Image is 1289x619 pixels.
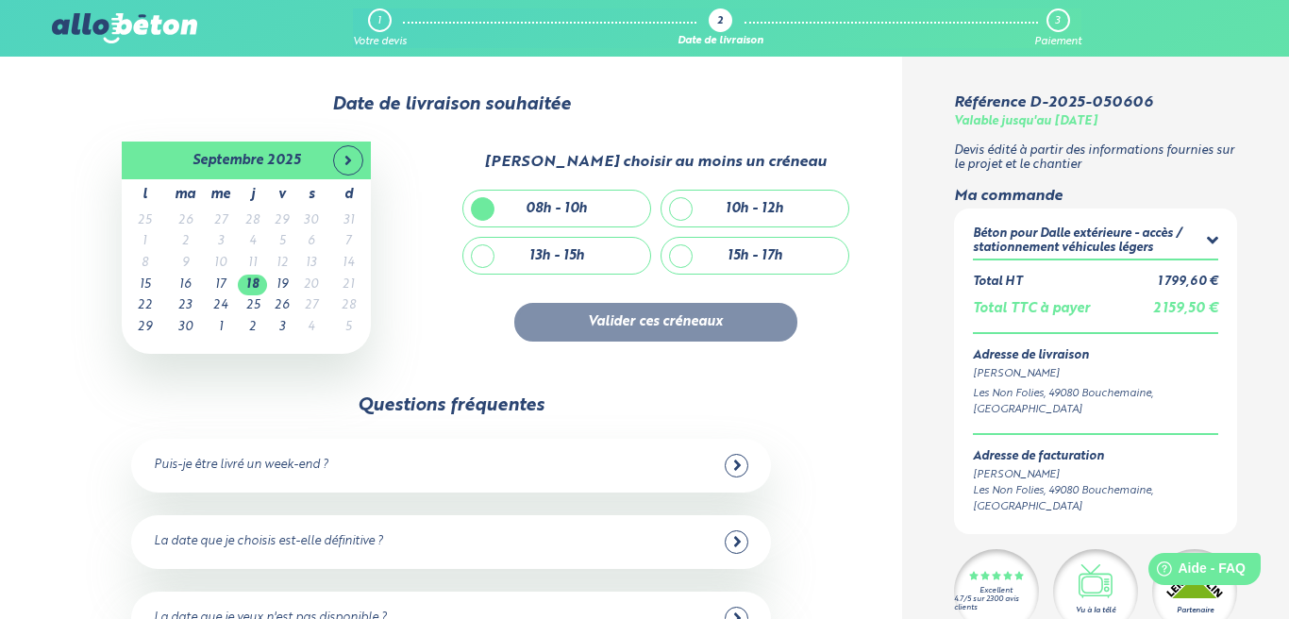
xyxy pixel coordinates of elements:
th: d [326,179,371,210]
div: Total HT [973,276,1022,290]
td: 28 [238,210,267,232]
div: Date de livraison souhaitée [52,94,851,115]
span: 2 159,50 € [1153,302,1218,315]
div: 2 [717,16,723,28]
td: 27 [296,295,326,317]
td: 9 [167,253,203,275]
div: [PERSON_NAME] [973,366,1219,382]
th: ma [167,179,203,210]
div: Votre devis [353,36,407,48]
td: 4 [238,231,267,253]
summary: Béton pour Dalle extérieure - accès / stationnement véhicules légers [973,227,1219,259]
td: 24 [203,295,238,317]
th: s [296,179,326,210]
td: 19 [267,275,296,296]
td: 22 [122,295,167,317]
td: 1 [203,317,238,339]
p: Devis édité à partir des informations fournies sur le projet et le chantier [954,144,1238,172]
td: 17 [203,275,238,296]
div: Date de livraison [678,36,763,48]
td: 3 [267,317,296,339]
td: 26 [167,210,203,232]
th: v [267,179,296,210]
td: 7 [326,231,371,253]
th: j [238,179,267,210]
td: 2 [167,231,203,253]
button: Valider ces créneaux [514,303,797,342]
div: Référence D-2025-050606 [954,94,1152,111]
div: Ma commande [954,188,1238,205]
td: 28 [326,295,371,317]
td: 29 [122,317,167,339]
div: La date que je choisis est-elle définitive ? [154,535,383,549]
td: 1 [122,231,167,253]
div: Les Non Folies, 49080 Bouchemaine, [GEOGRAPHIC_DATA] [973,483,1219,515]
td: 25 [238,295,267,317]
td: 23 [167,295,203,317]
div: Questions fréquentes [358,395,544,416]
td: 8 [122,253,167,275]
td: 5 [326,317,371,339]
div: 13h - 15h [529,248,584,264]
th: l [122,179,167,210]
div: Puis-je être livré un week-end ? [154,459,328,473]
td: 31 [326,210,371,232]
td: 25 [122,210,167,232]
div: Béton pour Dalle extérieure - accès / stationnement véhicules légers [973,227,1207,255]
div: 1 [377,15,381,27]
div: Vu à la télé [1076,605,1115,616]
th: me [203,179,238,210]
div: Adresse de livraison [973,349,1219,363]
div: 3 [1055,15,1060,27]
div: 1 799,60 € [1158,276,1218,290]
td: 20 [296,275,326,296]
div: Total TTC à payer [973,301,1090,317]
a: 3 Paiement [1034,8,1081,48]
td: 10 [203,253,238,275]
div: [PERSON_NAME] [973,467,1219,483]
td: 26 [267,295,296,317]
div: 08h - 10h [526,201,587,217]
td: 14 [326,253,371,275]
td: 18 [238,275,267,296]
td: 29 [267,210,296,232]
div: Les Non Folies, 49080 Bouchemaine, [GEOGRAPHIC_DATA] [973,386,1219,418]
td: 27 [203,210,238,232]
td: 30 [167,317,203,339]
div: 4.7/5 sur 2300 avis clients [954,595,1039,612]
iframe: Help widget launcher [1121,545,1268,598]
td: 6 [296,231,326,253]
div: 15h - 17h [728,248,782,264]
div: Valable jusqu'au [DATE] [954,115,1097,129]
div: [PERSON_NAME] choisir au moins un créneau [484,154,827,171]
td: 21 [326,275,371,296]
td: 3 [203,231,238,253]
div: Partenaire [1177,605,1214,616]
a: 1 Votre devis [353,8,407,48]
td: 5 [267,231,296,253]
td: 4 [296,317,326,339]
td: 16 [167,275,203,296]
a: 2 Date de livraison [678,8,763,48]
td: 13 [296,253,326,275]
img: allobéton [52,13,197,43]
td: 11 [238,253,267,275]
div: Adresse de facturation [973,450,1219,464]
td: 12 [267,253,296,275]
td: 30 [296,210,326,232]
th: septembre 2025 [167,142,326,179]
td: 15 [122,275,167,296]
div: Paiement [1034,36,1081,48]
div: Excellent [979,587,1013,595]
td: 2 [238,317,267,339]
div: 10h - 12h [726,201,783,217]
